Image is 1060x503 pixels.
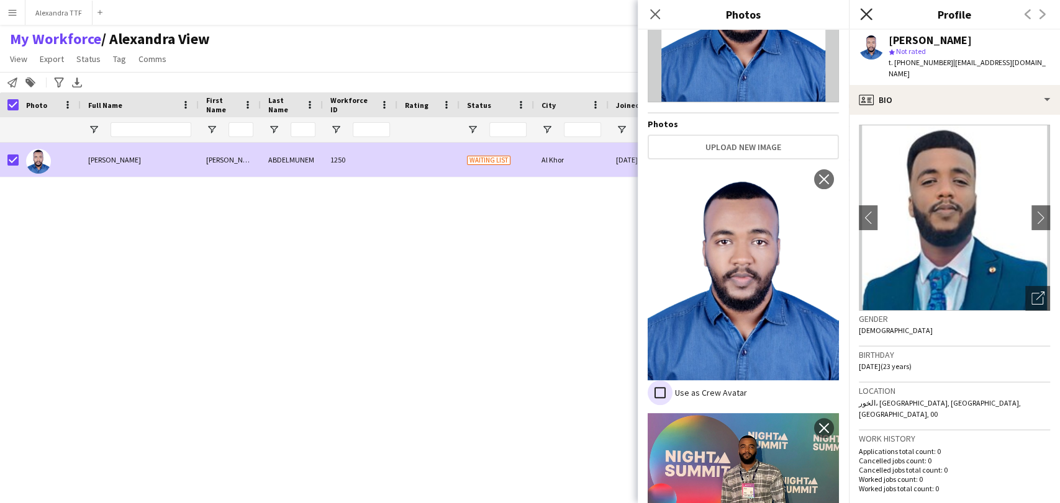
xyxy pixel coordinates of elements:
h4: Photos [648,118,839,130]
span: Last Name [268,96,301,114]
span: Workforce ID [330,96,375,114]
span: Full Name [88,100,122,110]
button: Open Filter Menu [467,124,478,135]
p: Applications total count: 0 [859,447,1050,456]
p: Cancelled jobs total count: 0 [859,465,1050,474]
img: Crew photo 1115289 [648,164,839,380]
span: Not rated [896,47,926,56]
span: الخور، [GEOGRAPHIC_DATA], [GEOGRAPHIC_DATA], [GEOGRAPHIC_DATA], 00 [859,398,1021,419]
app-action-btn: Export XLSX [70,75,84,90]
h3: Gender [859,313,1050,324]
button: Open Filter Menu [616,124,627,135]
span: Waiting list [467,156,510,165]
app-action-btn: Add to tag [23,75,38,90]
input: City Filter Input [564,122,601,137]
button: Open Filter Menu [268,124,279,135]
span: | [EMAIL_ADDRESS][DOMAIN_NAME] [889,58,1046,78]
p: Worked jobs count: 0 [859,474,1050,484]
img: AHMED ABDELMUNEM [26,149,51,174]
span: t. [PHONE_NUMBER] [889,58,953,67]
input: Full Name Filter Input [111,122,191,137]
button: Open Filter Menu [206,124,217,135]
div: [PERSON_NAME] [199,143,261,177]
div: ABDELMUNEM [261,143,323,177]
span: Alexandra View [101,30,210,48]
span: Export [40,53,64,65]
button: Alexandra TTF [25,1,93,25]
app-action-btn: Notify workforce [5,75,20,90]
img: Crew avatar or photo [859,125,1050,311]
span: Status [76,53,101,65]
span: [DEMOGRAPHIC_DATA] [859,326,933,335]
a: Status [71,51,106,67]
div: 1250 [323,143,397,177]
app-action-btn: Advanced filters [52,75,66,90]
span: Rating [405,100,428,110]
input: First Name Filter Input [229,122,253,137]
a: Tag [108,51,131,67]
h3: Location [859,385,1050,396]
div: Bio [849,85,1060,115]
span: Tag [113,53,126,65]
input: Workforce ID Filter Input [353,122,390,137]
span: Status [467,100,491,110]
div: Open photos pop-in [1025,286,1050,311]
div: [PERSON_NAME] [889,35,972,46]
h3: Profile [849,6,1060,22]
span: [DATE] (23 years) [859,362,912,371]
span: First Name [206,96,238,114]
button: Open Filter Menu [330,124,342,135]
span: Joined [616,100,640,110]
label: Use as Crew Avatar [673,387,747,398]
p: Worked jobs total count: 0 [859,484,1050,493]
span: Photo [26,100,47,110]
a: View [5,51,32,67]
input: Last Name Filter Input [291,122,315,137]
a: My Workforce [10,30,101,48]
a: Comms [134,51,171,67]
button: Upload new image [648,135,839,159]
span: City [541,100,556,110]
h3: Photos [638,6,849,22]
div: Al Khor [534,143,609,177]
button: Open Filter Menu [541,124,553,135]
h3: Work history [859,433,1050,444]
span: View [10,53,27,65]
a: Export [35,51,69,67]
span: Comms [138,53,166,65]
button: Open Filter Menu [88,124,99,135]
div: [DATE] [609,143,683,177]
input: Status Filter Input [489,122,527,137]
h3: Birthday [859,349,1050,360]
span: [PERSON_NAME] [88,155,141,164]
p: Cancelled jobs count: 0 [859,456,1050,465]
